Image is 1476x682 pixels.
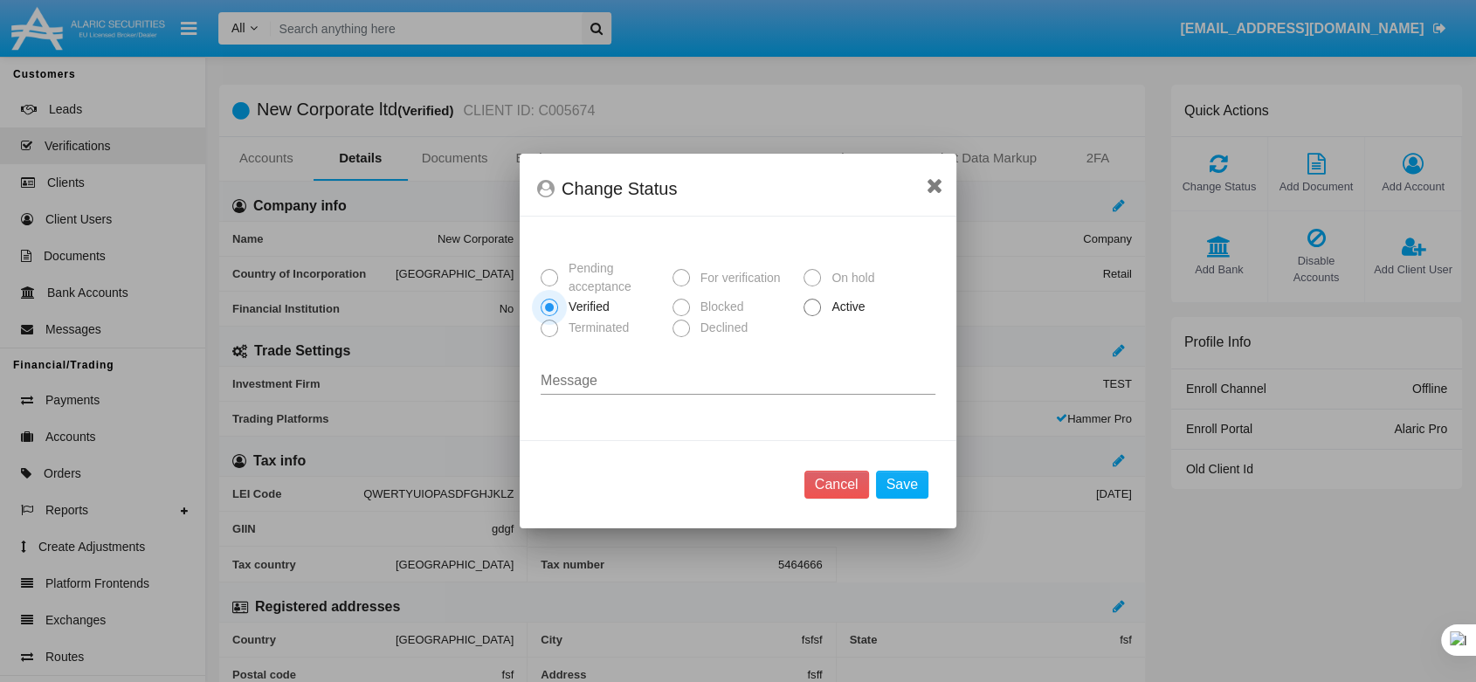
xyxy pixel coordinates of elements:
[558,259,666,296] span: Pending acceptance
[690,298,748,316] span: Blocked
[690,319,752,337] span: Declined
[876,471,928,499] button: Save
[821,269,879,287] span: On hold
[558,319,633,337] span: Terminated
[804,471,869,499] button: Cancel
[537,175,939,203] div: Change Status
[558,298,614,316] span: Verified
[821,298,869,316] span: Active
[690,269,785,287] span: For verification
